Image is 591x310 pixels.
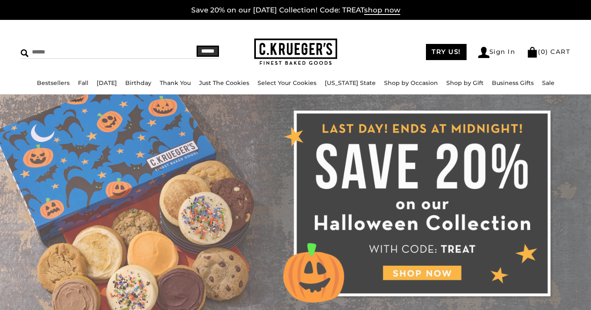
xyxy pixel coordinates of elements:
[21,49,29,57] img: Search
[527,47,538,58] img: Bag
[426,44,467,60] a: TRY US!
[191,6,400,15] a: Save 20% on our [DATE] Collection! Code: TREATshop now
[160,79,191,87] a: Thank You
[384,79,438,87] a: Shop by Occasion
[364,6,400,15] span: shop now
[325,79,376,87] a: [US_STATE] State
[125,79,151,87] a: Birthday
[199,79,249,87] a: Just The Cookies
[97,79,117,87] a: [DATE]
[254,39,337,65] img: C.KRUEGER'S
[541,48,546,56] span: 0
[446,79,484,87] a: Shop by Gift
[21,46,150,58] input: Search
[542,79,555,87] a: Sale
[78,79,88,87] a: Fall
[492,79,534,87] a: Business Gifts
[478,47,489,58] img: Account
[478,47,516,58] a: Sign In
[527,48,570,56] a: (0) CART
[258,79,316,87] a: Select Your Cookies
[37,79,70,87] a: Bestsellers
